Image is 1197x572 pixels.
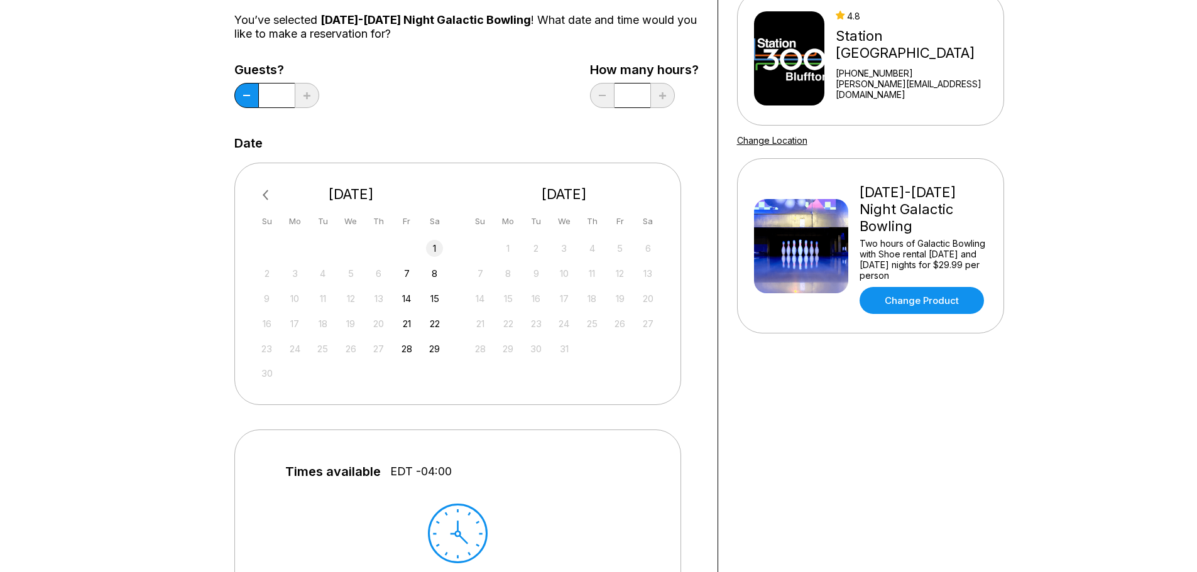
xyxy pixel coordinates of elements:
div: We [555,213,572,230]
div: Not available Tuesday, December 23rd, 2025 [528,315,545,332]
div: Not available Friday, December 26th, 2025 [611,315,628,332]
div: Not available Friday, December 5th, 2025 [611,240,628,257]
div: Not available Sunday, November 2nd, 2025 [258,265,275,282]
div: Not available Monday, December 8th, 2025 [500,265,517,282]
span: Times available [285,465,381,478]
div: Not available Tuesday, December 30th, 2025 [528,340,545,357]
div: Not available Thursday, December 4th, 2025 [584,240,601,257]
label: Date [234,136,263,150]
div: Not available Tuesday, November 4th, 2025 [314,265,331,282]
div: Not available Thursday, November 20th, 2025 [370,315,387,332]
div: Not available Thursday, November 6th, 2025 [370,265,387,282]
div: Not available Monday, November 3rd, 2025 [287,265,303,282]
div: Not available Sunday, December 14th, 2025 [472,290,489,307]
div: Not available Wednesday, December 10th, 2025 [555,265,572,282]
div: Th [370,213,387,230]
div: Th [584,213,601,230]
div: Not available Monday, November 17th, 2025 [287,315,303,332]
div: Choose Saturday, November 29th, 2025 [426,340,443,357]
div: Not available Monday, November 10th, 2025 [287,290,303,307]
div: Su [472,213,489,230]
button: Previous Month [257,185,277,205]
div: Choose Friday, November 7th, 2025 [398,265,415,282]
div: Not available Thursday, December 25th, 2025 [584,315,601,332]
div: We [342,213,359,230]
div: Fr [398,213,415,230]
div: You’ve selected ! What date and time would you like to make a reservation for? [234,13,699,41]
div: Not available Sunday, December 28th, 2025 [472,340,489,357]
div: Not available Thursday, December 18th, 2025 [584,290,601,307]
div: Not available Sunday, December 21st, 2025 [472,315,489,332]
div: Station [GEOGRAPHIC_DATA] [836,28,998,62]
div: Not available Sunday, December 7th, 2025 [472,265,489,282]
div: Not available Monday, December 29th, 2025 [500,340,517,357]
div: Not available Tuesday, November 25th, 2025 [314,340,331,357]
div: [DATE]-[DATE] Night Galactic Bowling [860,184,987,235]
div: Not available Thursday, December 11th, 2025 [584,265,601,282]
div: Not available Thursday, November 27th, 2025 [370,340,387,357]
div: Choose Friday, November 14th, 2025 [398,290,415,307]
div: Not available Thursday, November 13th, 2025 [370,290,387,307]
div: Not available Wednesday, December 3rd, 2025 [555,240,572,257]
div: month 2025-11 [257,239,445,382]
div: Not available Sunday, November 30th, 2025 [258,365,275,382]
div: Not available Monday, November 24th, 2025 [287,340,303,357]
div: Not available Wednesday, November 26th, 2025 [342,340,359,357]
div: Choose Saturday, November 8th, 2025 [426,265,443,282]
div: Two hours of Galactic Bowling with Shoe rental [DATE] and [DATE] nights for $29.99 per person [860,238,987,281]
div: Not available Wednesday, December 31st, 2025 [555,340,572,357]
div: Tu [528,213,545,230]
div: Not available Wednesday, November 12th, 2025 [342,290,359,307]
div: Choose Saturday, November 1st, 2025 [426,240,443,257]
div: Not available Sunday, November 16th, 2025 [258,315,275,332]
div: Mo [287,213,303,230]
div: Choose Friday, November 21st, 2025 [398,315,415,332]
div: [DATE] [254,186,449,203]
div: Not available Wednesday, December 17th, 2025 [555,290,572,307]
div: Not available Saturday, December 13th, 2025 [640,265,657,282]
div: [PHONE_NUMBER] [836,68,998,78]
img: Station 300 Bluffton [754,11,825,105]
div: Not available Tuesday, December 2nd, 2025 [528,240,545,257]
div: Not available Wednesday, November 19th, 2025 [342,315,359,332]
img: Friday-Saturday Night Galactic Bowling [754,199,848,293]
div: Not available Sunday, November 23rd, 2025 [258,340,275,357]
div: Sa [426,213,443,230]
div: Not available Monday, December 1st, 2025 [500,240,517,257]
div: Choose Saturday, November 22nd, 2025 [426,315,443,332]
div: Not available Monday, December 22nd, 2025 [500,315,517,332]
div: Mo [500,213,517,230]
div: Sa [640,213,657,230]
div: Choose Friday, November 28th, 2025 [398,340,415,357]
div: Not available Tuesday, December 16th, 2025 [528,290,545,307]
div: Not available Saturday, December 6th, 2025 [640,240,657,257]
div: Not available Friday, December 12th, 2025 [611,265,628,282]
div: 4.8 [836,11,998,21]
a: [PERSON_NAME][EMAIL_ADDRESS][DOMAIN_NAME] [836,78,998,100]
div: Not available Wednesday, December 24th, 2025 [555,315,572,332]
div: month 2025-12 [470,239,659,357]
div: Not available Saturday, December 20th, 2025 [640,290,657,307]
div: Not available Tuesday, November 11th, 2025 [314,290,331,307]
div: Not available Monday, December 15th, 2025 [500,290,517,307]
label: Guests? [234,63,319,77]
label: How many hours? [590,63,699,77]
div: Choose Saturday, November 15th, 2025 [426,290,443,307]
div: Not available Tuesday, November 18th, 2025 [314,315,331,332]
span: [DATE]-[DATE] Night Galactic Bowling [320,13,531,26]
div: Not available Wednesday, November 5th, 2025 [342,265,359,282]
div: Su [258,213,275,230]
div: Not available Sunday, November 9th, 2025 [258,290,275,307]
a: Change Location [737,135,807,146]
div: Not available Tuesday, December 9th, 2025 [528,265,545,282]
div: Not available Saturday, December 27th, 2025 [640,315,657,332]
div: [DATE] [467,186,662,203]
div: Tu [314,213,331,230]
span: EDT -04:00 [390,465,452,478]
a: Change Product [860,287,984,314]
div: Fr [611,213,628,230]
div: Not available Friday, December 19th, 2025 [611,290,628,307]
